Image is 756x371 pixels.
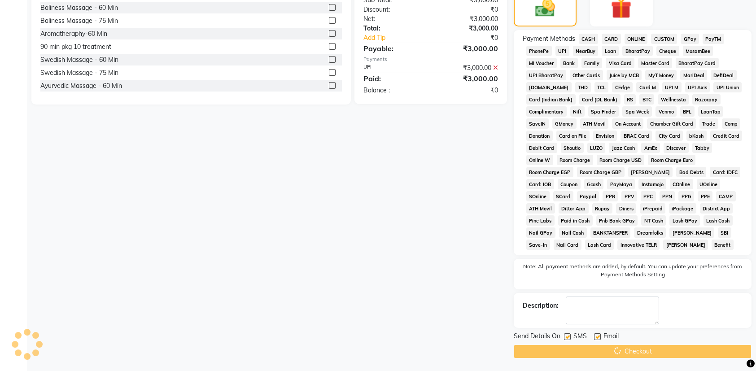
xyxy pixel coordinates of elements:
[718,227,731,238] span: SBI
[603,332,619,343] span: Email
[698,106,724,117] span: LoanTap
[431,5,505,14] div: ₹0
[710,167,740,177] span: Card: IDFC
[570,106,585,117] span: Nift
[526,215,555,226] span: Pine Labs
[585,240,614,250] span: Lash Card
[526,131,553,141] span: Donation
[592,203,613,214] span: Rupay
[526,58,557,68] span: MI Voucher
[676,58,719,68] span: BharatPay Card
[363,56,498,63] div: Payments
[621,191,637,201] span: PPV
[603,191,618,201] span: PPR
[526,46,552,56] span: PhonePe
[431,86,505,95] div: ₹0
[676,167,706,177] span: Bad Debts
[600,271,664,279] label: Payment Methods Setting
[577,167,625,177] span: Room Charge GBP
[616,203,636,214] span: Diners
[40,42,111,52] div: 90 min pkg 10 treatment
[588,106,619,117] span: Spa Finder
[680,70,707,80] span: MariDeal
[609,143,638,153] span: Jazz Cash
[692,94,721,105] span: Razorpay
[575,82,591,92] span: THD
[593,131,617,141] span: Envision
[606,58,634,68] span: Visa Card
[648,155,695,165] span: Room Charge Euro
[558,179,581,189] span: Coupon
[40,81,122,91] div: Ayurvedic Massage - 60 Min
[663,240,708,250] span: [PERSON_NAME]
[526,203,555,214] span: ATH Movil
[602,46,619,56] span: Loan
[526,155,553,165] span: Online W
[686,131,707,141] span: bKash
[641,191,656,201] span: PPC
[556,131,590,141] span: Card on File
[590,227,631,238] span: BANKTANSFER
[431,24,505,33] div: ₹3,000.00
[624,94,636,105] span: RS
[357,24,431,33] div: Total:
[683,46,713,56] span: MosamBee
[710,131,743,141] span: Credit Card
[526,143,557,153] span: Debit Card
[622,46,653,56] span: BharatPay
[602,34,621,44] span: CARD
[526,70,566,80] span: UPI BharatPay
[514,332,560,343] span: Send Details On
[40,16,118,26] div: Baliness Massage - 75 Min
[573,46,599,56] span: NearBuy
[581,58,603,68] span: Family
[639,94,654,105] span: BTC
[669,215,700,226] span: Lash GPay
[655,131,683,141] span: City Card
[669,203,696,214] span: iPackage
[40,3,118,13] div: Baliness Massage - 60 Min
[552,118,577,129] span: GMoney
[523,301,559,310] div: Description:
[570,70,603,80] span: Other Cards
[357,14,431,24] div: Net:
[664,143,689,153] span: Discover
[607,179,635,189] span: PayMaya
[553,191,573,201] span: SCard
[559,203,589,214] span: Dittor App
[554,240,581,250] span: Nail Card
[40,29,107,39] div: Aromatheraphy-60 Min
[443,33,505,43] div: ₹0
[40,55,118,65] div: Swedish Massage - 60 Min
[584,179,604,189] span: Gcash
[680,106,695,117] span: BFL
[431,73,505,84] div: ₹3,000.00
[655,106,677,117] span: Venmo
[40,68,118,78] div: Swedish Massage - 75 Min
[607,70,642,80] span: Juice by MCB
[636,82,659,92] span: Card M
[357,43,431,54] div: Payable:
[641,215,666,226] span: NT Cash
[612,82,633,92] span: CEdge
[596,215,638,226] span: Pnb Bank GPay
[580,118,609,129] span: ATH Movil
[431,63,505,73] div: ₹3,000.00
[357,73,431,84] div: Paid:
[617,240,660,250] span: Innovative TELR
[555,46,569,56] span: UPI
[526,179,554,189] span: Card: IOB
[651,34,677,44] span: CUSTOM
[357,33,443,43] a: Add Tip
[558,215,593,226] span: Paid in Cash
[431,14,505,24] div: ₹3,000.00
[670,179,693,189] span: COnline
[526,167,573,177] span: Room Charge EGP
[638,179,666,189] span: Instamojo
[722,118,741,129] span: Comp
[692,143,712,153] span: Tabby
[669,227,714,238] span: [PERSON_NAME]
[662,82,682,92] span: UPI M
[634,227,666,238] span: Dreamfolks
[357,86,431,95] div: Balance :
